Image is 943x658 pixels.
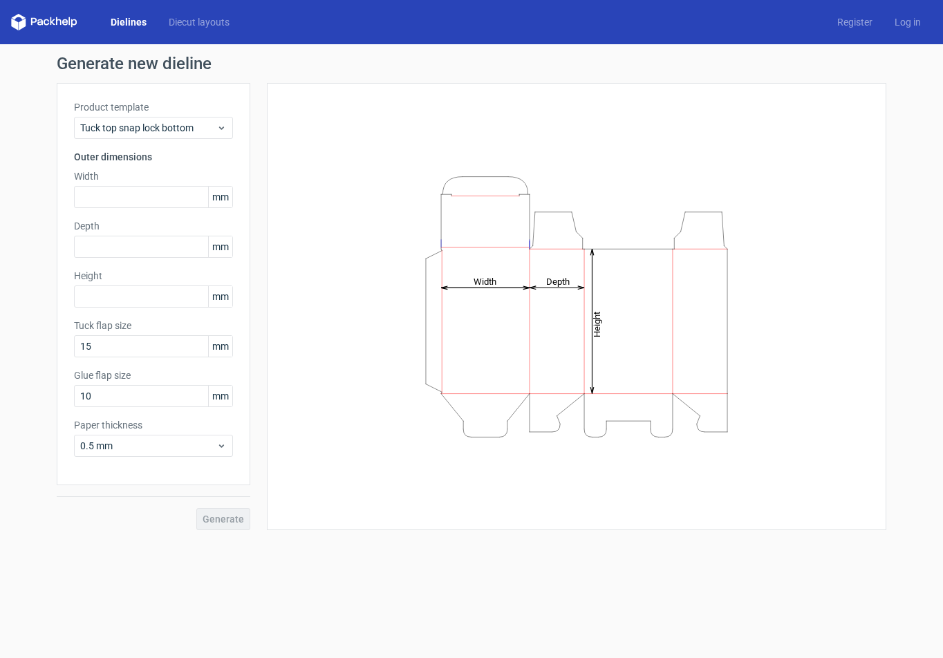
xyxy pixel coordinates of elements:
span: 0.5 mm [80,439,216,453]
tspan: Depth [546,276,570,286]
span: Tuck top snap lock bottom [80,121,216,135]
span: mm [208,187,232,207]
h1: Generate new dieline [57,55,886,72]
span: mm [208,286,232,307]
a: Log in [884,15,932,29]
tspan: Width [474,276,496,286]
span: mm [208,336,232,357]
label: Width [74,169,233,183]
label: Height [74,269,233,283]
label: Depth [74,219,233,233]
tspan: Height [592,311,602,337]
h3: Outer dimensions [74,150,233,164]
label: Product template [74,100,233,114]
label: Paper thickness [74,418,233,432]
a: Diecut layouts [158,15,241,29]
label: Tuck flap size [74,319,233,332]
span: mm [208,386,232,406]
a: Register [826,15,884,29]
a: Dielines [100,15,158,29]
label: Glue flap size [74,368,233,382]
span: mm [208,236,232,257]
